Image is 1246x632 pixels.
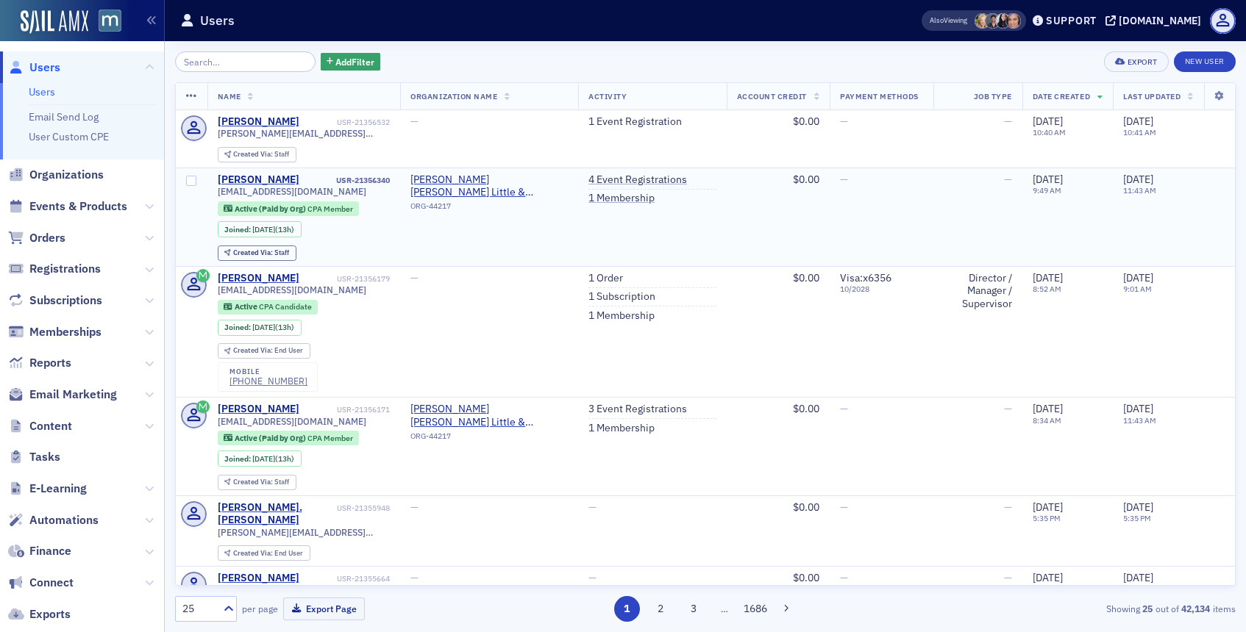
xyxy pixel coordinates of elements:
[218,115,299,129] a: [PERSON_NAME]
[252,453,275,464] span: [DATE]
[29,387,117,403] span: Email Marketing
[218,343,310,359] div: Created Via: End User
[410,115,419,128] span: —
[1033,415,1061,425] time: 8:34 AM
[1123,284,1152,294] time: 9:01 AM
[218,527,391,538] span: [PERSON_NAME][EMAIL_ADDRESS][PERSON_NAME][DOMAIN_NAME]
[840,91,919,101] span: Payment Methods
[8,198,127,215] a: Events & Products
[410,571,419,584] span: —
[29,575,74,591] span: Connect
[647,596,673,622] button: 2
[307,204,353,214] span: CPA Member
[21,10,88,34] img: SailAMX
[588,571,597,584] span: —
[235,301,259,312] span: Active
[8,543,71,559] a: Finance
[410,271,419,284] span: —
[218,147,296,162] div: Created Via: Staff
[218,245,296,261] div: Created Via: Staff
[242,602,278,615] label: per page
[229,367,307,376] div: mobile
[985,13,1000,29] span: Mary Beth Halpern
[218,545,310,561] div: Created Via: End User
[410,403,568,428] a: [PERSON_NAME] [PERSON_NAME] Little & [PERSON_NAME] ([PERSON_NAME][GEOGRAPHIC_DATA], [GEOGRAPHIC_D...
[29,167,104,183] span: Organizations
[252,225,294,234] div: (13h)
[410,91,497,101] span: Organization Name
[233,149,274,159] span: Created Via :
[930,15,944,25] div: Also
[1123,271,1153,284] span: [DATE]
[224,204,352,213] a: Active (Paid by Org) CPA Member
[321,53,381,71] button: AddFilter
[259,301,312,312] span: CPA Candidate
[588,173,687,187] a: 4 Event Registrations
[252,224,275,234] span: [DATE]
[29,324,102,340] span: Memberships
[1033,127,1066,137] time: 10:40 AM
[29,110,99,123] a: Email Send Log
[252,323,294,332] div: (13h)
[1033,91,1090,101] span: Date Created
[29,355,71,371] span: Reports
[218,585,366,596] span: [EMAIL_ADDRESS][DOMAIN_NAME]
[1033,584,1061,595] time: 2:40 PM
[1123,115,1153,128] span: [DATE]
[8,230,65,246] a: Orders
[588,403,687,416] a: 3 Event Registrations
[8,387,117,403] a: Email Marketing
[1119,14,1201,27] div: [DOMAIN_NAME]
[840,115,848,128] span: —
[1004,500,1012,514] span: —
[218,128,391,139] span: [PERSON_NAME][EMAIL_ADDRESS][DOMAIN_NAME]
[29,512,99,528] span: Automations
[283,597,365,620] button: Export Page
[218,221,302,237] div: Joined: 2025-10-08 00:00:00
[743,596,769,622] button: 1686
[29,449,60,465] span: Tasks
[588,91,627,101] span: Activity
[233,151,289,159] div: Staff
[840,500,848,514] span: —
[588,272,623,285] a: 1 Order
[302,574,390,583] div: USR-21355664
[930,15,967,26] span: Viewing
[29,198,127,215] span: Events & Products
[218,173,299,187] div: [PERSON_NAME]
[840,173,848,186] span: —
[975,13,990,29] span: Rebekah Olson
[737,91,807,101] span: Account Credit
[252,322,275,332] span: [DATE]
[1123,91,1181,101] span: Last Updated
[233,550,303,558] div: End User
[1033,500,1063,514] span: [DATE]
[218,572,299,585] a: [PERSON_NAME]
[233,478,289,486] div: Staff
[235,204,307,214] span: Active (Paid by Org)
[410,431,568,446] div: ORG-44217
[218,300,318,315] div: Active: Active: CPA Candidate
[8,261,101,277] a: Registrations
[233,248,274,257] span: Created Via :
[218,450,302,467] div: Joined: 2025-10-08 00:00:00
[233,477,274,486] span: Created Via :
[410,201,568,216] div: ORG-44217
[1033,271,1063,284] span: [DATE]
[335,55,374,68] span: Add Filter
[218,501,335,527] a: [PERSON_NAME].[PERSON_NAME]
[1004,173,1012,186] span: —
[614,596,640,622] button: 1
[892,602,1236,615] div: Showing out of items
[224,225,252,234] span: Joined :
[218,186,366,197] span: [EMAIL_ADDRESS][DOMAIN_NAME]
[8,418,72,434] a: Content
[229,376,307,387] a: [PHONE_NUMBER]
[8,481,87,497] a: E-Learning
[200,12,235,29] h1: Users
[218,403,299,416] a: [PERSON_NAME]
